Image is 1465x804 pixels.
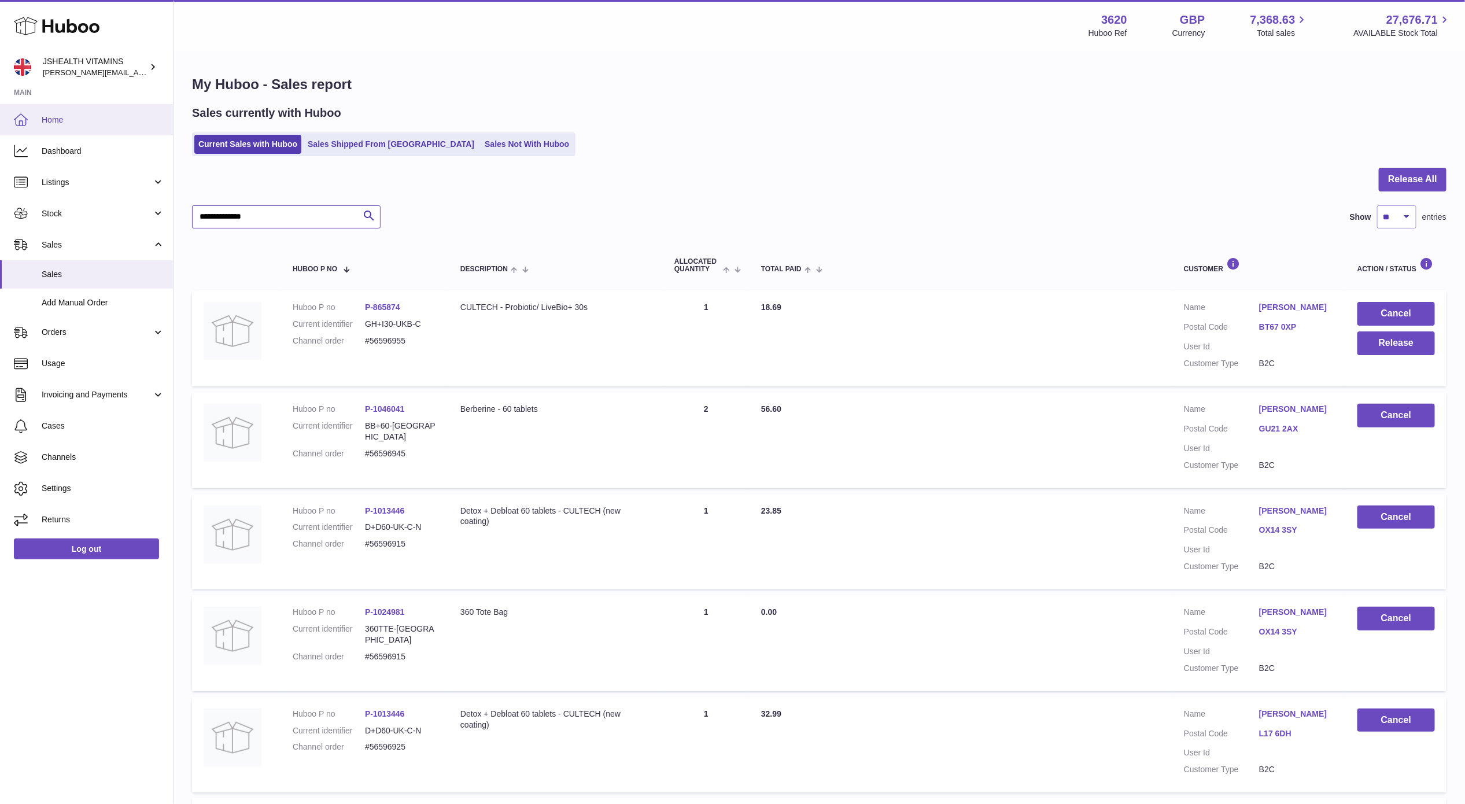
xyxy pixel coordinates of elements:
[1250,12,1296,28] span: 7,368.63
[293,302,365,313] dt: Huboo P no
[460,607,651,618] div: 360 Tote Bag
[365,335,437,346] dd: #56596955
[14,58,31,76] img: francesca@jshealthvitamins.com
[42,239,152,250] span: Sales
[42,208,152,219] span: Stock
[1184,460,1259,471] dt: Customer Type
[460,404,651,415] div: Berberine - 60 tablets
[194,135,301,154] a: Current Sales with Huboo
[365,624,437,646] dd: 360TTE-[GEOGRAPHIC_DATA]
[42,358,164,369] span: Usage
[365,709,405,718] a: P-1013446
[1184,506,1259,519] dt: Name
[204,709,261,766] img: no-photo.jpg
[481,135,573,154] a: Sales Not With Huboo
[43,68,232,77] span: [PERSON_NAME][EMAIL_ADDRESS][DOMAIN_NAME]
[1350,212,1371,223] label: Show
[663,392,750,488] td: 2
[460,506,651,528] div: Detox + Debloat 60 tablets - CULTECH (new coating)
[1259,561,1334,572] dd: B2C
[293,607,365,618] dt: Huboo P no
[1259,626,1334,637] a: OX14 3SY
[293,421,365,442] dt: Current identifier
[1259,302,1334,313] a: [PERSON_NAME]
[192,75,1446,94] h1: My Huboo - Sales report
[365,319,437,330] dd: GH+I30-UKB-C
[42,115,164,126] span: Home
[1259,764,1334,775] dd: B2C
[1259,506,1334,517] a: [PERSON_NAME]
[1353,12,1451,39] a: 27,676.71 AVAILABLE Stock Total
[663,494,750,590] td: 1
[1259,607,1334,618] a: [PERSON_NAME]
[460,302,651,313] div: CULTECH - Probiotic/ LiveBio+ 30s
[1184,607,1259,621] dt: Name
[1184,257,1334,273] div: Customer
[1357,331,1435,355] button: Release
[1353,28,1451,39] span: AVAILABLE Stock Total
[204,607,261,665] img: no-photo.jpg
[761,265,802,273] span: Total paid
[293,448,365,459] dt: Channel order
[1259,663,1334,674] dd: B2C
[43,56,147,78] div: JSHEALTH VITAMINS
[1357,607,1435,630] button: Cancel
[1184,423,1259,437] dt: Postal Code
[1357,404,1435,427] button: Cancel
[1250,12,1309,39] a: 7,368.63 Total sales
[365,539,437,549] dd: #56596915
[1184,728,1259,742] dt: Postal Code
[1357,302,1435,326] button: Cancel
[1184,341,1259,352] dt: User Id
[42,483,164,494] span: Settings
[1088,28,1127,39] div: Huboo Ref
[1357,709,1435,732] button: Cancel
[1184,544,1259,555] dt: User Id
[1184,525,1259,539] dt: Postal Code
[663,697,750,793] td: 1
[1172,28,1205,39] div: Currency
[365,421,437,442] dd: BB+60-[GEOGRAPHIC_DATA]
[1259,525,1334,536] a: OX14 3SY
[1357,506,1435,529] button: Cancel
[42,452,164,463] span: Channels
[761,404,781,414] span: 56.60
[365,651,437,662] dd: #56596915
[293,725,365,736] dt: Current identifier
[1184,404,1259,418] dt: Name
[293,742,365,753] dt: Channel order
[1101,12,1127,28] strong: 3620
[42,389,152,400] span: Invoicing and Payments
[761,303,781,312] span: 18.69
[293,651,365,662] dt: Channel order
[42,269,164,280] span: Sales
[1184,322,1259,335] dt: Postal Code
[14,539,159,559] a: Log out
[1184,747,1259,758] dt: User Id
[761,607,777,617] span: 0.00
[293,522,365,533] dt: Current identifier
[293,624,365,646] dt: Current identifier
[42,514,164,525] span: Returns
[1259,404,1334,415] a: [PERSON_NAME]
[293,709,365,720] dt: Huboo P no
[365,404,405,414] a: P-1046041
[1259,423,1334,434] a: GU21 2AX
[204,302,261,360] img: no-photo.jpg
[293,506,365,517] dt: Huboo P no
[293,335,365,346] dt: Channel order
[663,290,750,386] td: 1
[293,265,337,273] span: Huboo P no
[192,105,341,121] h2: Sales currently with Huboo
[761,709,781,718] span: 32.99
[1184,626,1259,640] dt: Postal Code
[42,177,152,188] span: Listings
[1184,561,1259,572] dt: Customer Type
[1184,663,1259,674] dt: Customer Type
[460,265,508,273] span: Description
[365,725,437,736] dd: D+D60-UK-C-N
[1357,257,1435,273] div: Action / Status
[42,421,164,431] span: Cases
[42,297,164,308] span: Add Manual Order
[674,258,720,273] span: ALLOCATED Quantity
